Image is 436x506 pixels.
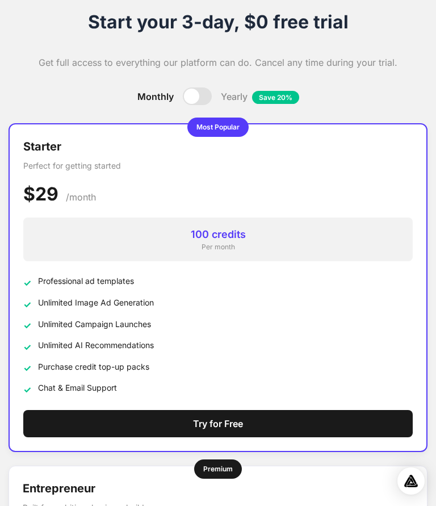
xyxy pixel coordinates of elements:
[252,91,299,104] span: Save 20%
[23,319,31,332] span: ✓
[23,298,31,311] span: ✓
[23,183,58,205] span: $29
[38,382,117,394] span: Chat & Email Support
[38,361,149,373] span: Purchase credit top-up packs
[397,467,425,495] div: Open Intercom Messenger
[23,160,413,172] p: Perfect for getting started
[38,296,154,308] span: Unlimited Image Ad Generation
[137,90,174,103] span: Monthly
[23,276,31,290] span: ✓
[23,340,31,354] span: ✓
[38,318,151,330] span: Unlimited Campaign Launches
[23,480,413,497] h3: Entrepreneur
[9,56,427,69] p: Get full access to everything our platform can do. Cancel any time during your trial.
[38,275,134,287] span: Professional ad templates
[9,11,427,33] h1: Start your 3-day, $0 free trial
[66,191,96,203] span: /month
[38,339,154,351] span: Unlimited AI Recommendations
[221,90,299,103] span: Yearly
[32,242,404,252] div: Per month
[32,227,404,242] div: 100 credits
[23,383,31,396] span: ✓
[23,138,413,155] h3: Starter
[23,410,413,437] button: Try for Free
[23,361,31,375] span: ✓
